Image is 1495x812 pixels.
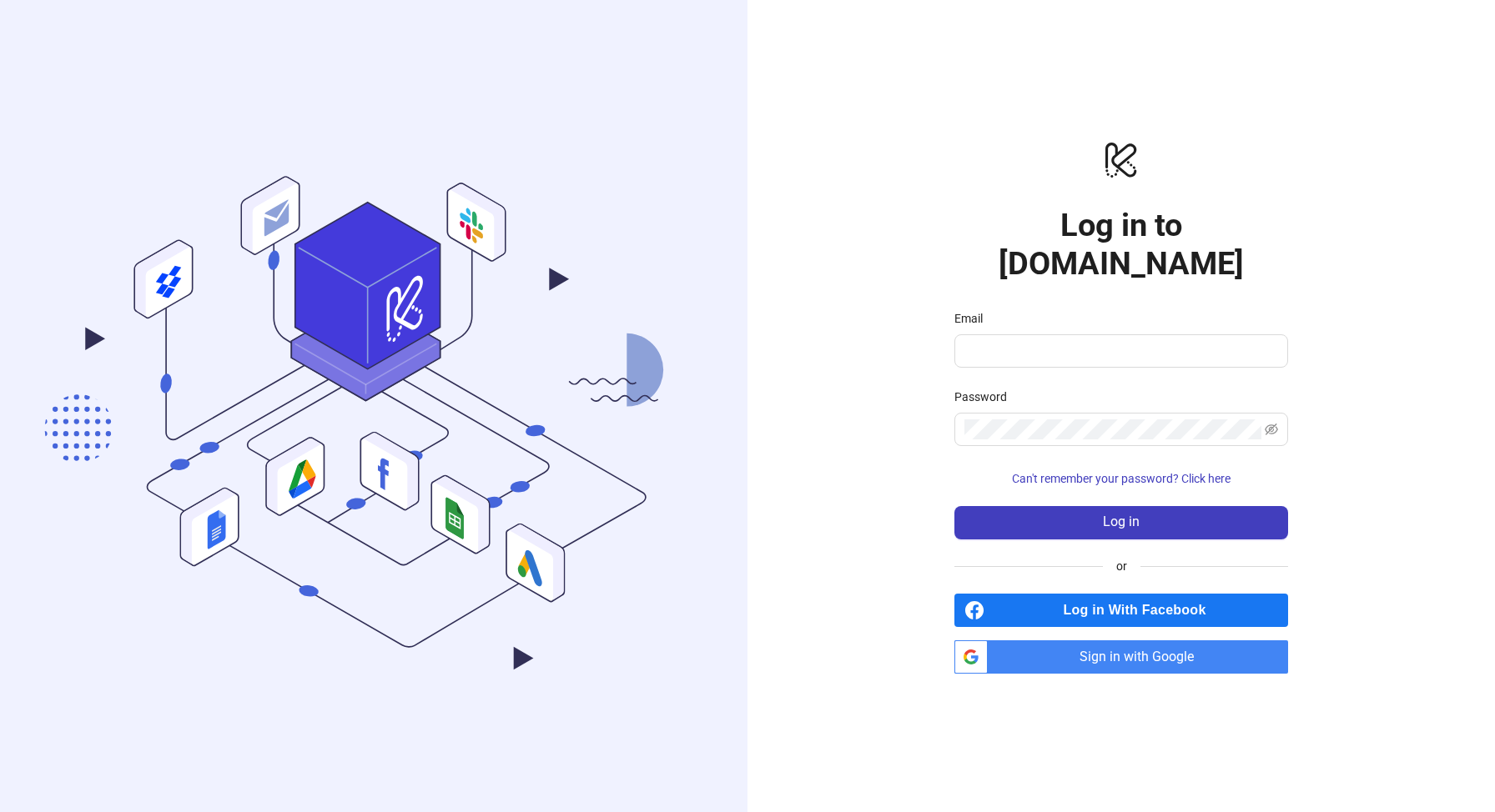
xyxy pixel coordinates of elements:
button: Can't remember your password? Click here [954,466,1288,493]
span: Sign in with Google [994,640,1288,674]
span: eye-invisible [1265,423,1278,436]
a: Sign in with Google [954,640,1288,674]
label: Email [954,309,994,328]
input: Email [964,341,1275,361]
a: Log in With Facebook [954,594,1288,627]
button: Log in [954,506,1288,539]
label: Password [954,388,1018,406]
span: or [1103,557,1140,575]
input: Password [964,419,1261,439]
span: Can't remember your password? Click here [1012,472,1231,485]
span: Log in [1103,514,1140,529]
h1: Log in to [DOMAIN_NAME] [954,206,1288,283]
span: Log in With Facebook [991,594,1288,627]
a: Can't remember your password? Click here [954,472,1288,485]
